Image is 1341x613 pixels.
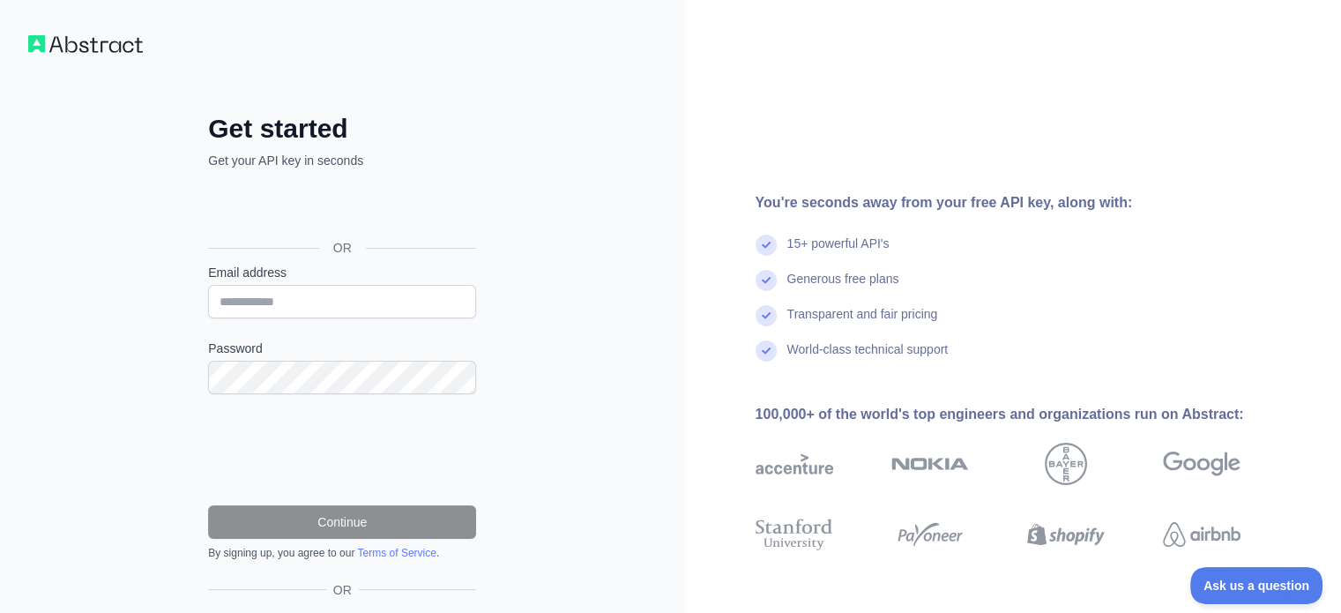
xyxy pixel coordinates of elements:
[208,264,476,281] label: Email address
[756,515,833,554] img: stanford university
[208,505,476,539] button: Continue
[208,152,476,169] p: Get your API key in seconds
[756,340,777,362] img: check mark
[28,35,143,53] img: Workflow
[208,415,476,484] iframe: reCAPTCHA
[787,270,899,305] div: Generous free plans
[208,113,476,145] h2: Get started
[357,547,436,559] a: Terms of Service
[319,239,366,257] span: OR
[208,546,476,560] div: By signing up, you agree to our .
[326,581,359,599] span: OR
[756,270,777,291] img: check mark
[756,404,1297,425] div: 100,000+ of the world's top engineers and organizations run on Abstract:
[787,235,890,270] div: 15+ powerful API's
[1190,567,1323,604] iframe: Toggle Customer Support
[756,192,1297,213] div: You're seconds away from your free API key, along with:
[1163,515,1240,554] img: airbnb
[787,340,949,376] div: World-class technical support
[891,443,969,485] img: nokia
[756,305,777,326] img: check mark
[891,515,969,554] img: payoneer
[1045,443,1087,485] img: bayer
[787,305,938,340] div: Transparent and fair pricing
[1163,443,1240,485] img: google
[208,340,476,357] label: Password
[756,443,833,485] img: accenture
[199,189,481,228] iframe: Sign in with Google Button
[756,235,777,256] img: check mark
[1027,515,1105,554] img: shopify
